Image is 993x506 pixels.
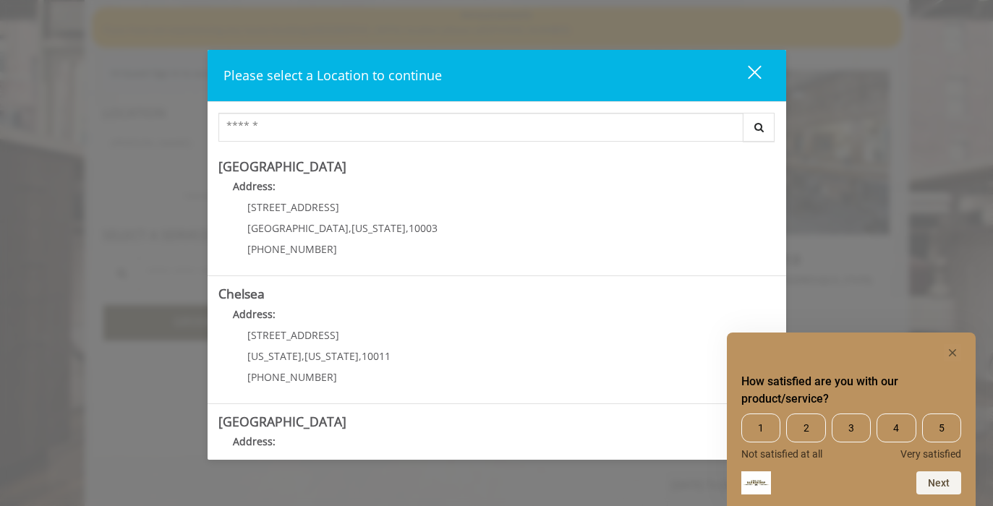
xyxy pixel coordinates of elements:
span: [US_STATE] [304,349,359,363]
button: Hide survey [944,344,961,361]
span: [US_STATE] [351,221,406,235]
b: [GEOGRAPHIC_DATA] [218,158,346,175]
span: , [406,221,409,235]
span: [PHONE_NUMBER] [247,370,337,384]
span: 1 [741,413,780,442]
span: , [349,221,351,235]
span: Very satisfied [900,448,961,460]
b: Chelsea [218,285,265,302]
span: 2 [786,413,825,442]
span: , [302,349,304,363]
b: Address: [233,179,276,193]
span: , [359,349,362,363]
div: How satisfied are you with our product/service? Select an option from 1 to 5, with 1 being Not sa... [741,344,961,494]
span: [US_STATE] [247,349,302,363]
i: Search button [751,122,767,132]
span: [PHONE_NUMBER] [247,242,337,256]
b: Address: [233,434,276,448]
button: Next question [916,471,961,494]
div: How satisfied are you with our product/service? Select an option from 1 to 5, with 1 being Not sa... [741,413,961,460]
h2: How satisfied are you with our product/service? Select an option from 1 to 5, with 1 being Not sa... [741,373,961,408]
span: Not satisfied at all [741,448,822,460]
span: 10011 [362,349,391,363]
span: Please select a Location to continue [223,67,442,84]
button: close dialog [721,61,770,90]
b: Address: [233,307,276,321]
span: [STREET_ADDRESS] [247,328,339,342]
span: 10003 [409,221,438,235]
span: 3 [832,413,871,442]
div: close dialog [731,64,760,86]
span: [STREET_ADDRESS] [247,200,339,214]
span: [GEOGRAPHIC_DATA] [247,221,349,235]
b: [GEOGRAPHIC_DATA] [218,413,346,430]
span: 4 [877,413,916,442]
div: Center Select [218,113,775,149]
input: Search Center [218,113,743,142]
span: 5 [922,413,961,442]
